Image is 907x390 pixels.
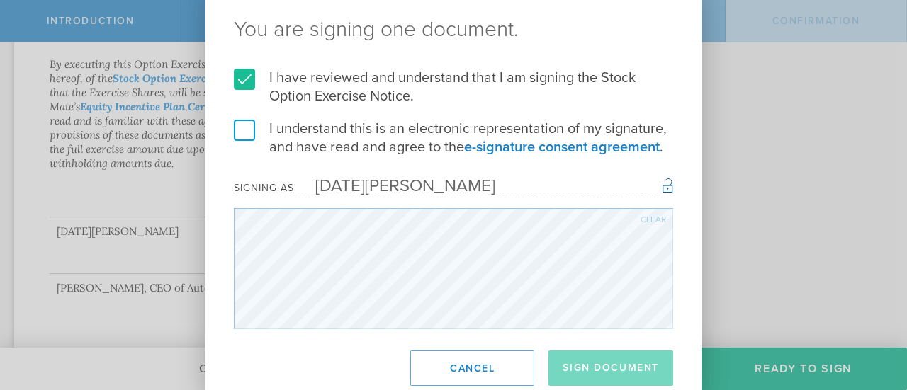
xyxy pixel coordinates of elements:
label: I have reviewed and understand that I am signing the Stock Option Exercise Notice. [234,69,673,105]
ng-pluralize: You are signing one document. [234,19,673,40]
label: I understand this is an electronic representation of my signature, and have read and agree to the . [234,120,673,156]
a: e-signature consent agreement [464,139,660,156]
div: [DATE][PERSON_NAME] [294,176,495,196]
button: Sign Document [548,350,673,386]
button: Cancel [410,350,534,386]
div: Signing as [234,182,294,194]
